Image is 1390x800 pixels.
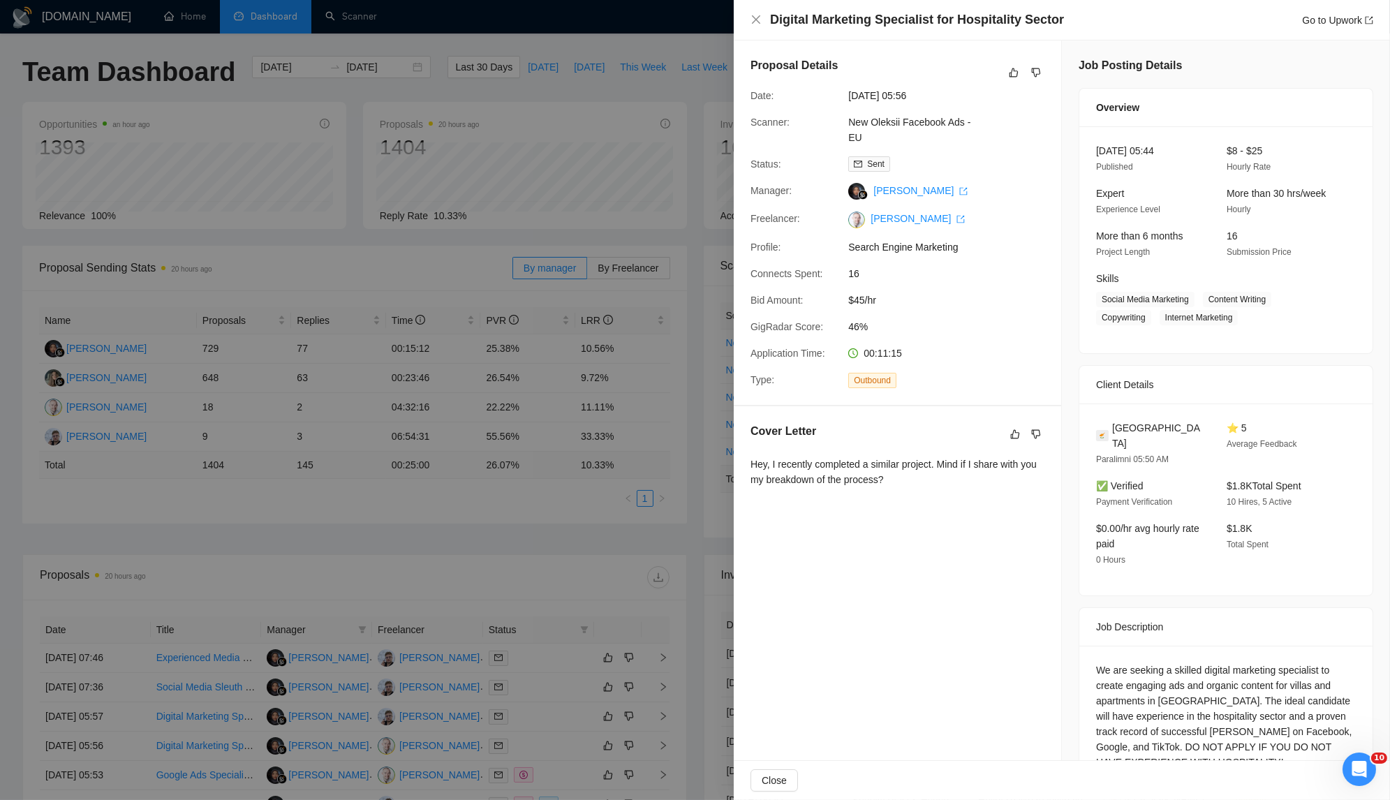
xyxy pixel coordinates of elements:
[1343,753,1376,786] iframe: Intercom live chat
[1227,145,1262,156] span: $8 - $25
[848,292,1058,308] span: $45/hr
[1028,64,1044,81] button: dislike
[751,348,825,359] span: Application Time:
[959,187,968,195] span: export
[848,88,1058,103] span: [DATE] 05:56
[1096,247,1150,257] span: Project Length
[1227,497,1292,507] span: 10 Hires, 5 Active
[1096,555,1125,565] span: 0 Hours
[751,185,792,196] span: Manager:
[848,348,858,358] span: clock-circle
[848,373,896,388] span: Outbound
[873,185,968,196] a: [PERSON_NAME] export
[1010,429,1020,440] span: like
[751,14,762,25] span: close
[1371,753,1387,764] span: 10
[751,769,798,792] button: Close
[1031,429,1041,440] span: dislike
[751,90,774,101] span: Date:
[1160,310,1239,325] span: Internet Marketing
[1096,366,1356,403] div: Client Details
[1096,310,1151,325] span: Copywriting
[751,321,823,332] span: GigRadar Score:
[871,213,965,224] a: [PERSON_NAME] export
[848,117,970,143] a: New Oleksii Facebook Ads - EU
[1227,422,1247,434] span: ⭐ 5
[867,159,885,169] span: Sent
[848,319,1058,334] span: 46%
[1096,273,1119,284] span: Skills
[1096,162,1133,172] span: Published
[1227,230,1238,242] span: 16
[1031,67,1041,78] span: dislike
[1005,64,1022,81] button: like
[1096,523,1199,549] span: $0.00/hr avg hourly rate paid
[1096,145,1154,156] span: [DATE] 05:44
[751,213,800,224] span: Freelancer:
[1365,16,1373,24] span: export
[1112,420,1204,451] span: [GEOGRAPHIC_DATA]
[751,242,781,253] span: Profile:
[1007,426,1023,443] button: like
[1096,662,1356,770] div: We are seeking a skilled digital marketing specialist to create engaging ads and organic content ...
[1096,292,1195,307] span: Social Media Marketing
[762,773,787,788] span: Close
[751,117,790,128] span: Scanner:
[1096,230,1183,242] span: More than 6 months
[1227,188,1326,199] span: More than 30 hrs/week
[770,11,1064,29] h4: Digital Marketing Specialist for Hospitality Sector
[1227,480,1301,491] span: $1.8K Total Spent
[1227,439,1297,449] span: Average Feedback
[1096,454,1169,464] span: Paralimni 05:50 AM
[956,215,965,223] span: export
[751,158,781,170] span: Status:
[751,457,1044,487] div: Hey, I recently completed a similar project. Mind if I share with you my breakdown of the process...
[1096,205,1160,214] span: Experience Level
[751,374,774,385] span: Type:
[1028,426,1044,443] button: dislike
[858,190,868,200] img: gigradar-bm.png
[1096,608,1356,646] div: Job Description
[1227,247,1292,257] span: Submission Price
[1096,100,1139,115] span: Overview
[848,266,1058,281] span: 16
[1227,205,1251,214] span: Hourly
[1009,67,1019,78] span: like
[854,160,862,168] span: mail
[751,268,823,279] span: Connects Spent:
[1079,57,1182,74] h5: Job Posting Details
[1096,480,1144,491] span: ✅ Verified
[1302,15,1373,26] a: Go to Upworkexport
[751,14,762,26] button: Close
[751,57,838,74] h5: Proposal Details
[1203,292,1271,307] span: Content Writing
[1227,540,1269,549] span: Total Spent
[1096,428,1109,443] img: 🇨🇾
[751,423,816,440] h5: Cover Letter
[848,212,865,228] img: c1-Ow9aLcblqxt-YoFKzxHgGnqRasFAsWW5KzfFKq3aDEBdJ9EVDXstja2V5Hd90t7
[1096,188,1124,199] span: Expert
[848,239,1058,255] span: Search Engine Marketing
[1227,162,1271,172] span: Hourly Rate
[751,295,804,306] span: Bid Amount:
[1096,497,1172,507] span: Payment Verification
[864,348,902,359] span: 00:11:15
[1227,523,1252,534] span: $1.8K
